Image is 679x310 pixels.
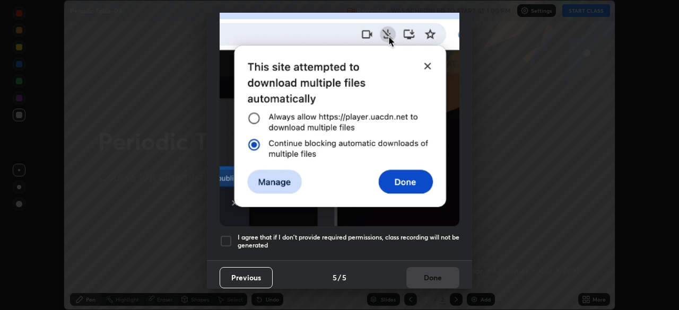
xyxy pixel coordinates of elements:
[220,267,273,288] button: Previous
[342,272,346,283] h4: 5
[238,233,459,250] h5: I agree that if I don't provide required permissions, class recording will not be generated
[338,272,341,283] h4: /
[333,272,337,283] h4: 5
